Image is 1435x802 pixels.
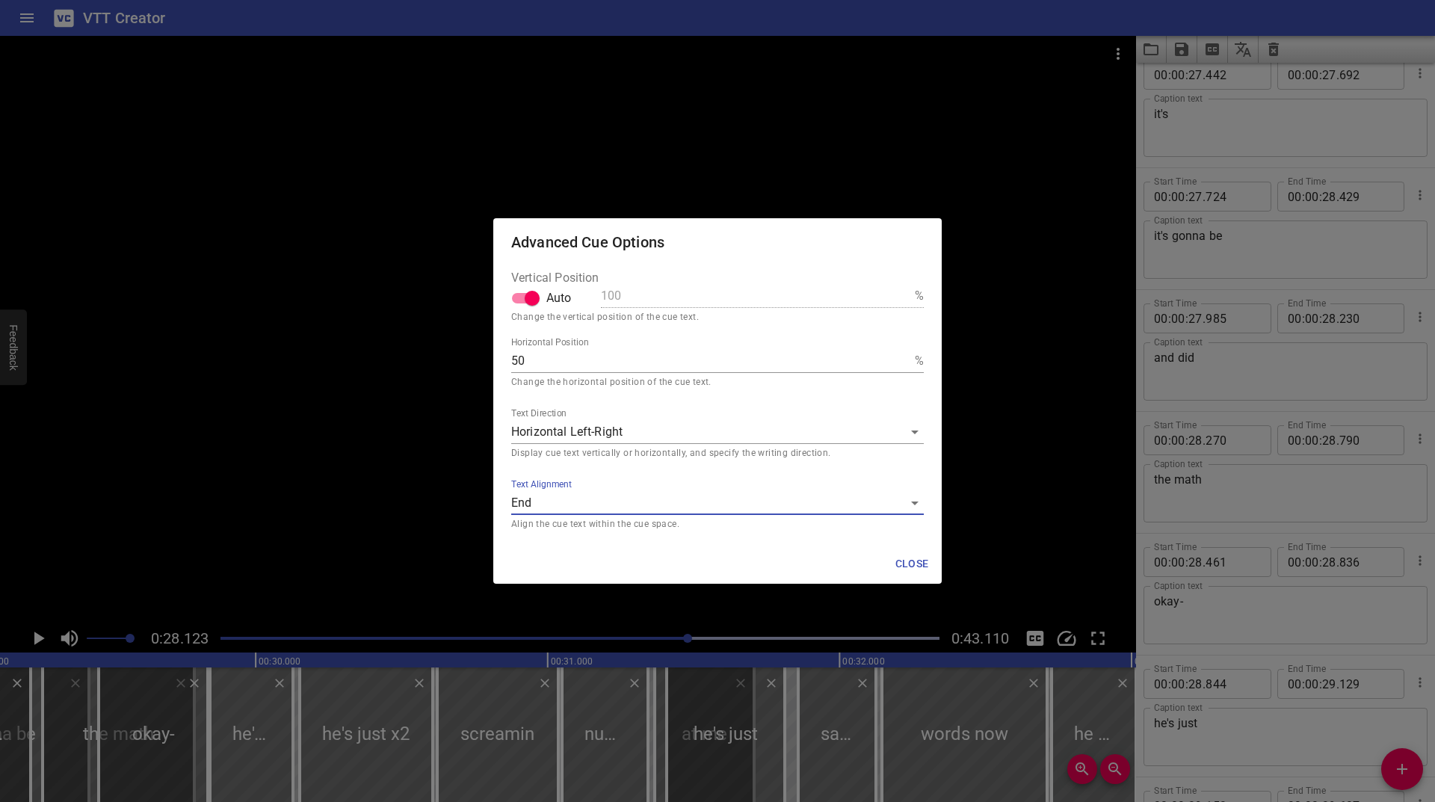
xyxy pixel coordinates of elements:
[511,517,924,532] p: Align the cue text within the cue space.
[915,352,924,370] p: %
[915,287,924,305] p: %
[511,272,599,284] legend: Vertical Position
[511,310,924,325] p: Change the vertical position of the cue text.
[511,410,567,419] label: Text Direction
[511,481,572,490] label: Text Alignment
[511,446,924,461] p: Display cue text vertically or horizontally, and specify the writing direction.
[511,375,924,390] p: Change the horizontal position of the cue text.
[511,420,924,444] div: Horizontal Left-Right
[888,550,936,578] button: Close
[546,289,572,307] span: Auto
[894,555,930,573] span: Close
[511,339,588,348] label: Horizontal Position
[511,491,924,515] div: End
[511,230,924,254] h2: Advanced Cue Options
